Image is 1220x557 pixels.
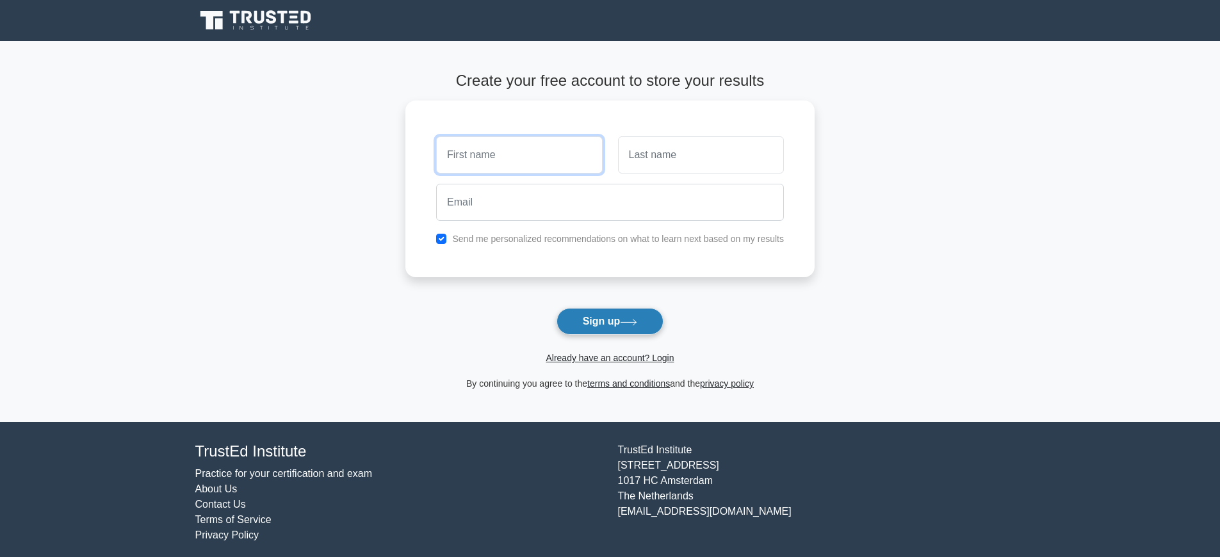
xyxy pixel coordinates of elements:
input: First name [436,136,602,174]
a: privacy policy [700,378,754,389]
label: Send me personalized recommendations on what to learn next based on my results [452,234,784,244]
h4: TrustEd Institute [195,442,603,461]
a: terms and conditions [587,378,670,389]
div: By continuing you agree to the and the [398,376,822,391]
a: Already have an account? Login [546,353,674,363]
h4: Create your free account to store your results [405,72,815,90]
a: Contact Us [195,499,246,510]
a: About Us [195,483,238,494]
a: Terms of Service [195,514,272,525]
input: Last name [618,136,784,174]
a: Privacy Policy [195,529,259,540]
a: Practice for your certification and exam [195,468,373,479]
button: Sign up [557,308,664,335]
input: Email [436,184,784,221]
div: TrustEd Institute [STREET_ADDRESS] 1017 HC Amsterdam The Netherlands [EMAIL_ADDRESS][DOMAIN_NAME] [610,442,1033,543]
